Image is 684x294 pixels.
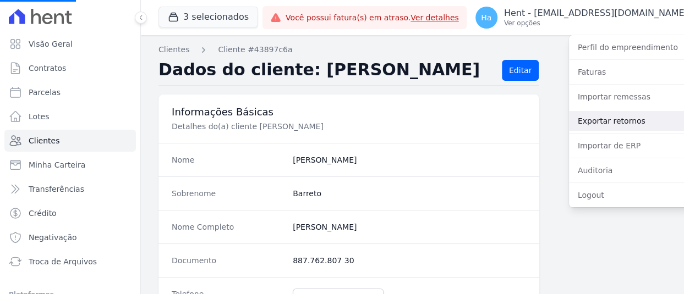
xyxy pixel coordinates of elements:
a: Minha Carteira [4,154,136,176]
dt: Documento [172,255,284,266]
a: Contratos [4,57,136,79]
span: Crédito [29,208,57,219]
h2: Dados do cliente: [PERSON_NAME] [158,60,493,81]
a: Transferências [4,178,136,200]
span: Parcelas [29,87,61,98]
span: Troca de Arquivos [29,256,97,267]
h3: Informações Básicas [172,106,526,119]
dt: Nome Completo [172,221,284,232]
p: Detalhes do(a) cliente [PERSON_NAME] [172,121,526,132]
span: Transferências [29,184,84,195]
a: Editar [502,60,539,81]
dd: Barreto [293,188,526,199]
a: Clientes [158,44,189,56]
dd: 887.762.807 30 [293,255,526,266]
a: Visão Geral [4,33,136,55]
span: Clientes [29,135,59,146]
a: Crédito [4,202,136,224]
dd: [PERSON_NAME] [293,221,526,232]
a: Clientes [4,130,136,152]
dt: Sobrenome [172,188,284,199]
span: Minha Carteira [29,159,85,170]
span: Você possui fatura(s) em atraso. [286,12,459,24]
button: 3 selecionados [158,7,258,27]
dt: Nome [172,154,284,165]
a: Negativação [4,226,136,248]
dd: [PERSON_NAME] [293,154,526,165]
span: Negativação [29,232,77,243]
a: Lotes [4,106,136,127]
span: Lotes [29,111,50,122]
a: Parcelas [4,81,136,103]
span: Contratos [29,63,66,74]
span: Visão Geral [29,38,73,49]
nav: Breadcrumb [158,44,666,56]
span: Ha [481,14,491,21]
a: Cliente #43897c6a [218,44,292,56]
a: Ver detalhes [411,13,459,22]
a: Troca de Arquivos [4,251,136,273]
